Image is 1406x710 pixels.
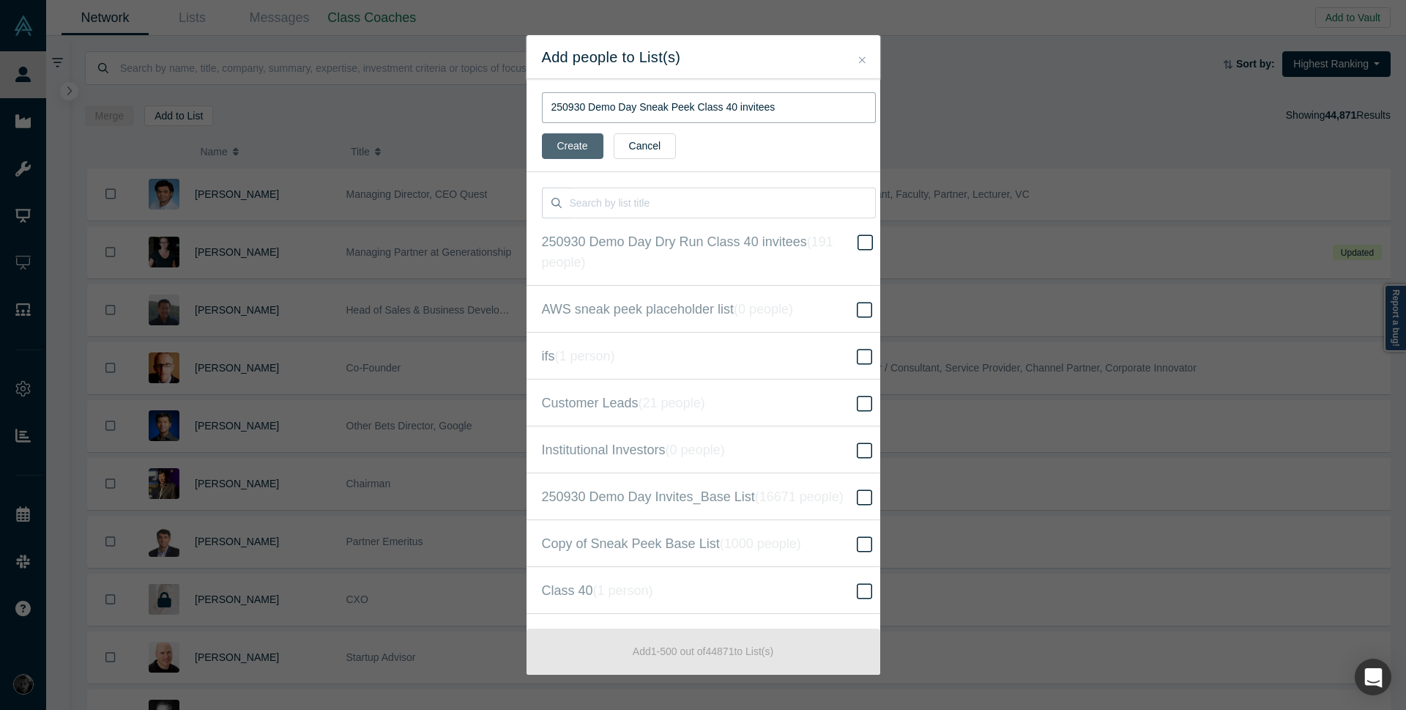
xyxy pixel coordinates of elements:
[542,299,794,319] span: AWS sneak peek placeholder list
[542,627,745,648] span: Sneak Peek Base List
[542,48,865,66] h2: Add people to List(s)
[593,583,653,598] i: ( 1 person )
[651,646,677,657] strong: 1 - 500
[706,646,734,657] strong: 44871
[855,52,870,69] button: Close
[755,489,844,504] i: ( 16671 people )
[542,346,615,366] span: ifs
[720,536,801,551] i: ( 1000 people )
[542,580,653,601] span: Class 40
[542,92,876,123] input: List Name ex. Industry Advisors
[633,646,773,657] span: Add out of to List(s)
[555,349,615,363] i: ( 1 person )
[527,629,880,675] button: Add1-500 out of44871to List(s)
[542,234,833,270] i: ( 191 people )
[542,487,844,507] span: 250930 Demo Day Invites_Base List
[666,443,725,457] i: ( 0 people )
[542,232,855,273] span: 250930 Demo Day Dry Run Class 40 invitees
[542,440,725,460] span: Institutional Investors
[570,188,876,218] input: Search by list title
[542,133,603,159] button: Create
[614,133,677,159] button: Cancel
[542,533,801,554] span: Copy of Sneak Peek Base List
[639,396,705,410] i: ( 21 people )
[734,302,793,317] i: ( 0 people )
[542,393,705,413] span: Customer Leads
